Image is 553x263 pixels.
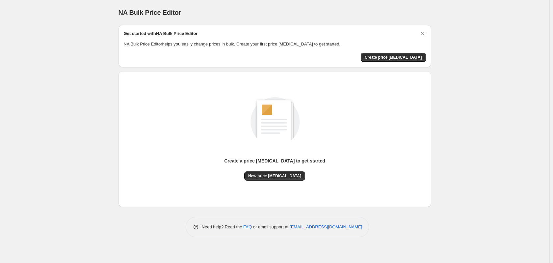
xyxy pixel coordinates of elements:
button: New price [MEDICAL_DATA] [244,171,305,181]
span: Create price [MEDICAL_DATA] [365,55,422,60]
button: Dismiss card [419,30,426,37]
span: NA Bulk Price Editor [118,9,181,16]
span: New price [MEDICAL_DATA] [248,173,301,179]
h2: Get started with NA Bulk Price Editor [124,30,198,37]
span: or email support at [252,224,290,229]
p: Create a price [MEDICAL_DATA] to get started [224,158,325,164]
a: [EMAIL_ADDRESS][DOMAIN_NAME] [290,224,362,229]
p: NA Bulk Price Editor helps you easily change prices in bulk. Create your first price [MEDICAL_DAT... [124,41,426,47]
button: Create price change job [361,53,426,62]
span: Need help? Read the [202,224,244,229]
a: FAQ [243,224,252,229]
